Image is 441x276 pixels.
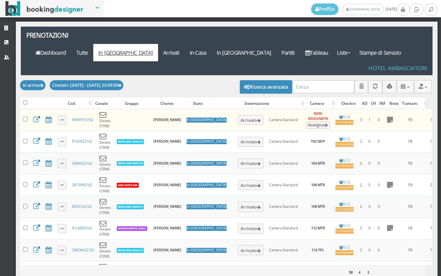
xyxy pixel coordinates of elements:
b: 112 MTR [311,226,325,231]
button: Checkin: [DATE] - [DATE] 23:59:59 [50,80,124,90]
a: 81LAB92162 [72,226,92,231]
div: Incompleto [335,120,353,125]
div: Cliente [159,98,187,109]
td: 1 [425,109,438,131]
td: Diretto (CRM) [97,239,113,261]
td: 0 [374,109,384,131]
a: 0 / 2Incompleto [335,136,353,147]
td: FB [396,218,425,239]
a: DIVERSAMENTE ABILE [116,226,148,231]
a: Partiti [276,44,300,61]
button: Arrivato [238,158,264,168]
b: RIEPILOGO INVIATO [118,162,143,165]
b: [PERSON_NAME] [153,182,181,187]
td: Camera Standard [266,218,303,239]
button: Export [414,80,432,93]
td: Camera Standard [266,109,303,131]
button: Arrivato [238,137,264,147]
div: Incompleto [335,142,353,147]
button: Arrivato [238,245,264,255]
td: Camera Standard [266,131,303,153]
div: Trattam. [401,98,429,109]
b: [PERSON_NAME] [153,247,181,252]
b: NON ASSEGNATA [308,111,328,121]
td: 2 [356,218,365,239]
b: 104 MTR [311,161,325,166]
a: Arrivati [158,44,185,61]
div: Cod. [66,98,93,109]
td: 0 [374,174,384,196]
td: 2 [356,131,365,153]
a: 0 / 2Incompleto [335,202,353,212]
b: NON SPOSTARE [118,183,138,187]
span: [DATE] [311,3,397,15]
td: FB [396,196,425,217]
td: 0 [365,196,374,217]
div: Camera [306,98,337,109]
a: In Casa [185,44,212,61]
td: 3 [356,109,365,131]
a: Liste [333,44,354,61]
td: Camera Standard [266,196,303,217]
a: Tutte [71,44,93,61]
td: FB [396,174,425,196]
div: Incompleto [335,163,353,168]
b: RIEPILOGO INVIATO [118,205,143,209]
b: [PERSON_NAME] [153,117,181,122]
td: 7 [425,196,438,217]
div: In [GEOGRAPHIC_DATA] [187,183,227,188]
b: 4 [359,270,360,275]
button: Assegna [306,121,330,129]
a: BXS3122162 [72,204,92,209]
td: Diretto (CRM) [97,153,113,174]
b: DIVERSAMENTE ABILE [118,227,146,230]
td: 2 [356,174,365,196]
td: 7 [425,131,438,153]
div: In [GEOGRAPHIC_DATA] [187,204,227,209]
b: [PERSON_NAME] [153,139,181,144]
td: FB [396,109,425,131]
div: Incompleto [335,207,353,212]
td: Camera Standard [266,174,303,196]
td: 0 [374,239,384,261]
b: 58 [349,270,353,275]
td: 7 [425,239,438,261]
img: BookingDesigner.com [5,1,84,16]
b: 108 MTR [311,204,325,209]
button: Arrivato [238,180,264,190]
td: FB [396,153,425,174]
td: 0 [374,153,384,174]
button: Ricerca avanzata [240,80,292,93]
div: Canale [94,98,123,109]
td: 0 [365,131,374,153]
a: 0 / 2Incompleto [335,158,353,168]
a: In [GEOGRAPHIC_DATA] [93,44,158,61]
td: 0 [365,239,374,261]
div: CH [369,98,378,109]
td: 7 [425,153,438,174]
button: Arrivato [238,202,264,212]
b: 114 TPL [311,247,324,252]
a: 4NW91Y2162 [72,117,93,122]
a: 2815VN2162 [72,182,92,187]
td: 0 [365,174,374,196]
b: RIEPILOGO INVIATO [118,140,143,143]
button: Arrivato [238,224,264,234]
a: RIEPILOGO INVIATO [116,139,144,144]
a: 2MCNA22162 [72,247,94,252]
div: AD [360,98,369,109]
a: Tableau [300,44,333,61]
td: 0 [374,131,384,153]
div: Note [388,98,400,109]
td: 1 [365,109,374,131]
h4: Hotel Ambasciatori [369,65,427,71]
div: Incompleto [335,185,353,190]
a: RIEPILOGO INVIATO [116,204,144,209]
div: Stato [188,98,208,109]
div: In [GEOGRAPHIC_DATA] [187,226,227,231]
a: Prenotazioni [21,27,101,44]
div: Checkin [337,98,360,109]
div: In [GEOGRAPHIC_DATA] [187,118,227,123]
div: Gruppo [123,98,158,109]
td: FB [396,239,425,261]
